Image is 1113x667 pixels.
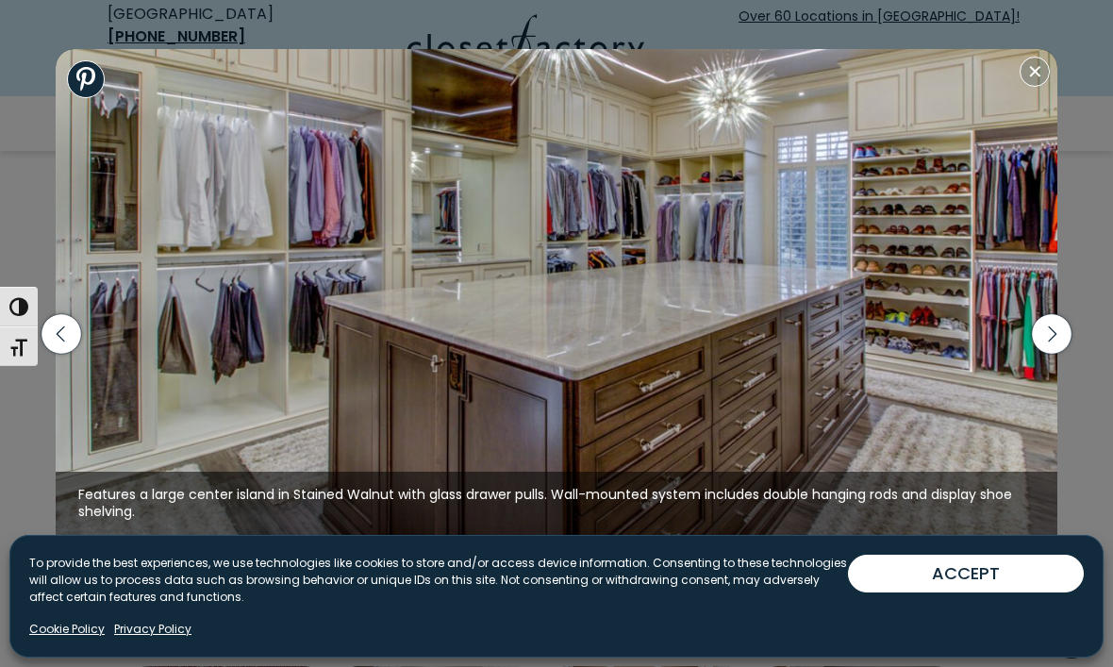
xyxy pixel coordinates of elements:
img: Spacious closet with cream-toned cabinets, a large island with deep drawer storage, built-in glas... [56,49,1057,535]
a: Share to Pinterest [67,60,105,98]
button: ACCEPT [848,555,1084,592]
a: Privacy Policy [114,621,191,638]
button: Close modal [1020,57,1050,87]
a: Cookie Policy [29,621,105,638]
p: To provide the best experiences, we use technologies like cookies to store and/or access device i... [29,555,848,606]
figcaption: Features a large center island in Stained Walnut with glass drawer pulls. Wall-mounted system inc... [56,472,1057,535]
